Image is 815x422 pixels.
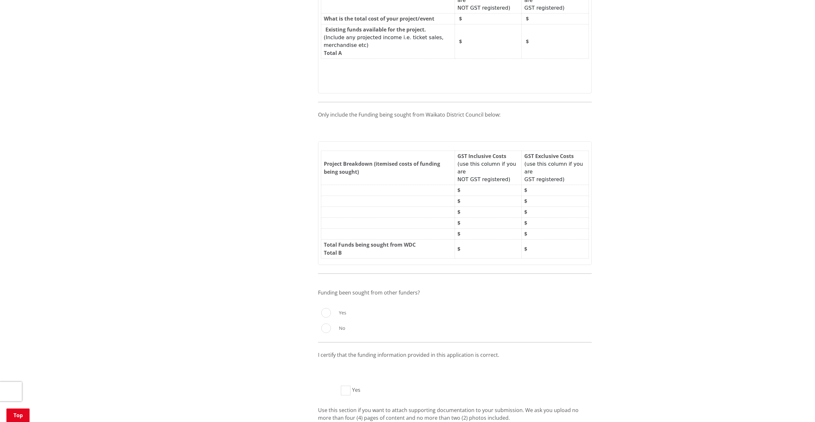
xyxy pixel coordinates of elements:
[324,15,434,22] strong: What is the total cost of your project/event
[341,386,350,395] input: Yes
[318,111,592,119] p: Only include the Funding being sought from Waikato District Council below:
[524,230,527,237] strong: $
[332,323,355,339] label: No
[524,208,527,215] strong: $
[457,230,460,237] strong: $
[318,351,592,359] p: I certify that the funding information provided in this application is correct.
[524,153,574,160] strong: GST Exclusive Costs
[524,219,527,226] strong: $
[524,198,527,205] strong: $
[526,15,529,22] strong: $
[332,308,356,323] label: Yes
[325,26,426,33] strong: Existing funds available for the project.
[318,407,579,421] label: Use this section if you want to attach supporting documentation to your submission. We ask you up...
[321,24,455,59] td: (Include any projected income i.e. ticket sales, merchandise etc)
[455,151,522,185] td: (use this column if you are NOT GST registered)
[352,386,360,393] span: Yes
[457,187,460,194] strong: $
[318,289,592,296] p: Funding been sought from other funders?
[457,198,460,205] strong: $
[526,38,529,45] strong: $
[6,409,30,422] a: Top
[324,241,416,256] strong: Total Funds being sought from WDC Total B
[324,160,440,175] strong: Project Breakdown (itemised costs of funding being sought)
[457,245,460,252] strong: $
[457,219,460,226] strong: $
[457,208,460,215] strong: $
[459,15,462,22] strong: $
[785,395,809,418] iframe: Messenger Launcher
[457,153,506,160] strong: GST Inclusive Costs
[459,38,462,45] strong: $
[524,187,527,194] strong: $
[324,49,342,57] strong: Total A
[524,245,527,252] strong: $
[522,151,589,185] td: (use this column if you are GST registered)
